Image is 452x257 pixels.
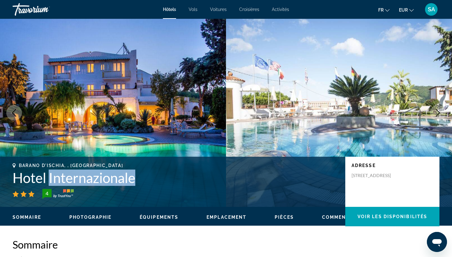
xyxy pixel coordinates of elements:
button: Change language [378,5,390,14]
button: Change currency [399,5,414,14]
button: Équipements [140,214,178,220]
button: Commentaires [322,214,365,220]
a: Travorium [13,1,75,18]
h1: Hotel Internazionale [13,170,339,186]
span: Barano D'ischia, , [GEOGRAPHIC_DATA] [19,163,123,168]
iframe: Bouton de lancement de la fenêtre de messagerie [427,232,447,252]
button: Sommaire [13,214,41,220]
h2: Sommaire [13,238,439,251]
button: Previous image [6,105,22,121]
button: Photographie [69,214,111,220]
img: trustyou-badge-hor.svg [42,189,74,199]
button: Voir les disponibilités [345,207,439,226]
p: [STREET_ADDRESS] [352,173,402,178]
p: Adresse [352,163,433,168]
span: Voir les disponibilités [358,214,427,219]
span: EUR [399,8,408,13]
div: 4 [40,190,53,197]
button: Pièces [275,214,294,220]
button: Emplacement [207,214,246,220]
a: Hôtels [163,7,176,12]
a: Vols [189,7,197,12]
button: Next image [430,105,446,121]
a: Voitures [210,7,227,12]
a: Croisières [239,7,259,12]
span: SA [428,6,435,13]
a: Activités [272,7,289,12]
button: User Menu [423,3,439,16]
span: fr [378,8,384,13]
